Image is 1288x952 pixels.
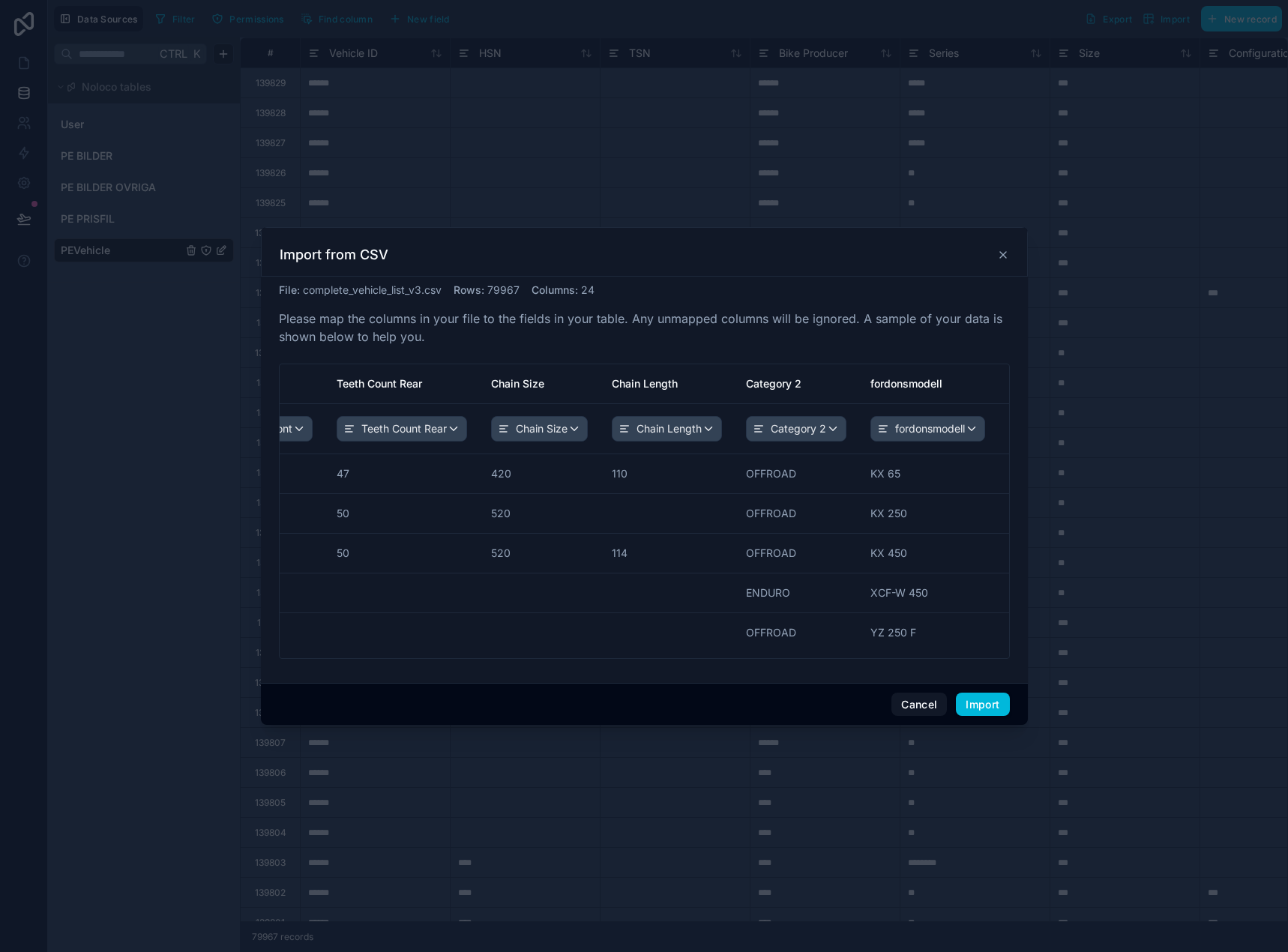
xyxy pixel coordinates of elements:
[891,693,947,717] button: Cancel
[279,310,1010,346] p: Please map the columns in your file to the fields in your table. Any unmapped columns will be ign...
[279,283,300,296] span: File :
[956,693,1009,717] button: Import
[280,364,1009,658] div: scrollable content
[454,283,484,296] span: Rows :
[487,283,520,296] span: 79967
[280,246,388,264] h3: Import from CSV
[303,283,442,296] span: complete_vehicle_list_v3.csv
[581,283,595,296] span: 24
[532,283,578,296] span: Columns :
